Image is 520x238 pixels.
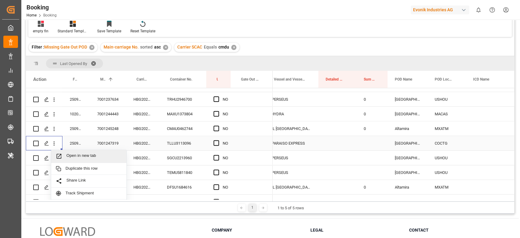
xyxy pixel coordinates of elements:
[257,165,318,180] div: MH PERSEUS
[411,4,472,16] button: Evonik Industries AG
[427,92,466,106] div: USHOU
[126,121,160,136] div: HBG2024306
[62,92,90,106] div: 250908610093
[387,121,427,136] div: Altamira
[387,107,427,121] div: [GEOGRAPHIC_DATA]
[356,107,387,121] div: 0
[160,180,206,194] div: DFSU1684616
[126,180,160,194] div: HBG2026924
[26,136,273,151] div: Press SPACE to select this row.
[62,136,90,150] div: 250908610260
[97,28,121,34] div: Save Template
[411,5,469,14] div: Evonik Industries AG
[140,45,153,49] span: sorted
[160,151,206,165] div: SGCU2213960
[223,195,228,209] div: NO
[73,77,77,81] span: Freight Forwarder's Reference No.
[126,92,160,106] div: HBG2021429
[427,136,466,150] div: COCTG
[257,121,318,136] div: OOCL [GEOGRAPHIC_DATA]
[217,77,218,81] span: Update Last Opened By
[26,92,273,107] div: Press SPACE to select this row.
[249,204,256,211] div: 1
[427,121,466,136] div: MXATM
[257,136,318,150] div: VALPARAISO EXPRESS
[126,136,160,150] div: HBG2025919
[26,107,273,121] div: Press SPACE to select this row.
[89,45,94,50] div: ✕
[427,180,466,194] div: MXATM
[160,165,206,180] div: TEMU5811840
[160,107,206,121] div: MAXU1373804
[163,45,168,50] div: ✕
[223,107,228,121] div: NO
[241,77,260,81] span: Gate Out Full Terminal
[154,45,161,49] span: asc
[58,28,88,34] div: Standard Templates
[90,92,126,106] div: 7001237634
[160,195,206,209] div: TCLU4192466
[218,45,229,49] span: cmdu
[427,151,466,165] div: USHOU
[223,136,228,150] div: NO
[485,3,499,17] button: Help Center
[136,77,147,81] span: Carrier Booking No.
[409,227,500,233] h3: Contact
[231,45,236,50] div: ✕
[395,77,412,81] span: POD Name
[26,180,273,195] div: Press SPACE to select this row.
[223,151,228,165] div: NO
[204,45,217,49] span: Equals
[62,107,90,121] div: 1020251781
[126,151,160,165] div: HBG2026410
[62,121,90,136] div: 250908610202
[100,77,105,81] span: Main-carriage No.
[170,77,192,81] span: Container No.
[60,61,87,66] span: Last Opened By
[32,45,44,49] span: Filter :
[160,92,206,106] div: TRHU2946700
[104,45,139,49] span: Main-carriage No.
[364,77,375,81] span: Sum of Events
[257,180,318,194] div: OOCL [GEOGRAPHIC_DATA]
[356,121,387,136] div: 0
[257,151,318,165] div: MH PERSEUS
[126,165,160,180] div: HBG2026305
[160,136,206,150] div: TLLU3113096
[427,165,466,180] div: USHOU
[310,227,401,233] h3: Legal
[387,180,427,194] div: Altamira
[356,92,387,106] div: 0
[212,227,303,233] h3: Company
[27,13,37,17] a: Home
[26,151,273,165] div: Press SPACE to select this row.
[126,107,160,121] div: HBG2025513
[44,45,87,49] span: Missing Gate Out POD
[90,107,126,121] div: 7001244443
[177,45,202,49] span: Carrier SCAC
[223,180,228,194] div: NO
[356,195,387,209] div: 0
[427,107,466,121] div: MACAS
[278,205,304,211] div: 1 to 5 of 5 rows
[472,3,485,17] button: show 0 new notifications
[26,165,273,180] div: Press SPACE to select this row.
[356,180,387,194] div: 0
[257,92,318,106] div: MH PERSEUS
[387,195,427,209] div: [GEOGRAPHIC_DATA]
[27,3,57,12] div: Booking
[265,77,306,81] span: Main Vessel and Vessel Imo
[160,121,206,136] div: CMAU0462744
[427,195,466,209] div: USORF
[435,77,453,81] span: POD Locode
[473,77,489,81] span: ICD Name
[223,92,228,106] div: NO
[40,227,95,236] img: Logward Logo
[223,166,228,180] div: NO
[33,28,48,34] div: empty fin
[387,136,427,150] div: [GEOGRAPHIC_DATA]
[90,121,126,136] div: 7001245248
[26,121,273,136] div: Press SPACE to select this row.
[387,151,427,165] div: [GEOGRAPHIC_DATA]
[33,77,46,82] div: Action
